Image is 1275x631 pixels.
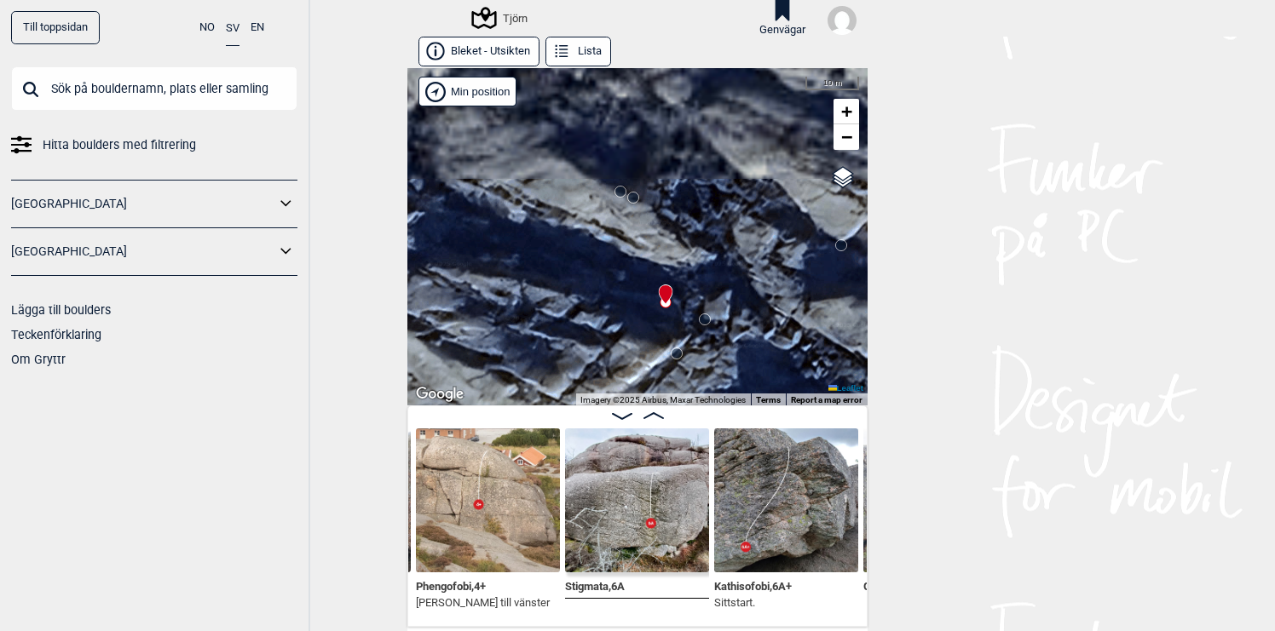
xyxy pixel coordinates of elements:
[714,428,858,572] img: Kathisofobi
[805,77,859,90] div: 10 m
[416,594,550,611] p: [PERSON_NAME] till vänster
[791,395,862,404] a: Report a map error
[416,428,560,572] img: Phengofobi 220904
[863,428,1007,572] img: Gynofobi 220904
[565,428,709,572] img: Stigmata
[834,99,859,124] a: Zoom in
[416,577,486,593] span: Phengofobi , 4+
[714,577,792,593] span: Kathisofobi , 6A+
[11,11,100,44] a: Till toppsidan
[863,577,924,593] span: Gynofobi , 6C
[11,303,111,317] a: Lägga till boulders
[226,11,239,46] button: SV
[251,11,264,44] button: EN
[199,11,215,44] button: NO
[827,158,859,196] a: Layers
[43,133,196,158] span: Hitta boulders med filtrering
[714,594,792,611] p: Sittstart.
[418,77,516,106] div: Vis min position
[841,126,852,147] span: −
[11,66,297,111] input: Sök på bouldernamn, plats eller samling
[828,6,857,35] img: User fallback1
[11,353,66,366] a: Om Gryttr
[828,383,863,393] a: Leaflet
[841,100,852,122] span: +
[412,383,468,405] a: Open this area in Google Maps (opens a new window)
[412,383,468,405] img: Google
[565,577,625,593] span: Stigmata , 6A
[11,133,297,158] a: Hitta boulders med filtrering
[756,395,781,404] a: Terms (opens in new tab)
[11,239,275,264] a: [GEOGRAPHIC_DATA]
[11,192,275,216] a: [GEOGRAPHIC_DATA]
[545,37,611,66] button: Lista
[580,395,746,404] span: Imagery ©2025 Airbus, Maxar Technologies
[11,328,101,341] a: Teckenförklaring
[834,124,859,150] a: Zoom out
[474,8,528,28] div: Tjörn
[418,37,539,66] button: Bleket - Utsikten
